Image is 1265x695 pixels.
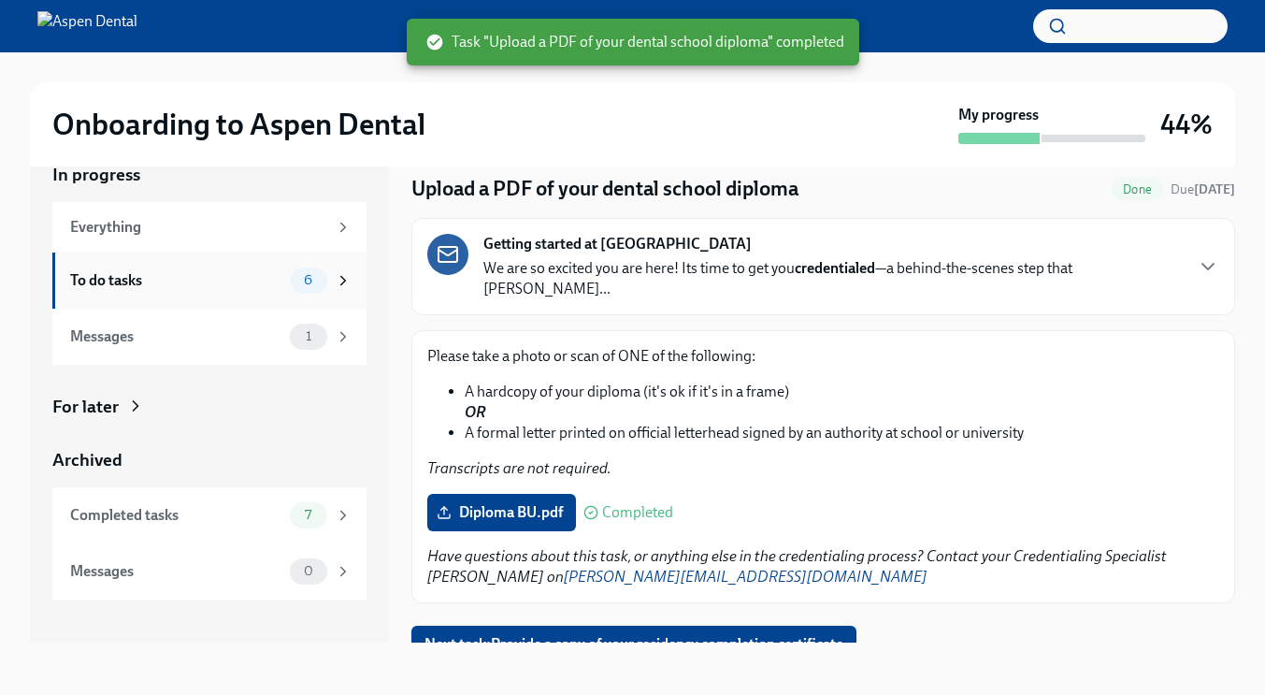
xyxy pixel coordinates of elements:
[52,253,367,309] a: To do tasks6
[427,459,611,477] em: Transcripts are not required.
[958,105,1039,125] strong: My progress
[427,547,1167,586] em: Have questions about this task, or anything else in the credentialing process? Contact your Crede...
[52,448,367,472] a: Archived
[425,32,844,52] span: Task "Upload a PDF of your dental school diploma" completed
[1171,181,1235,198] span: August 29th, 2025 10:00
[411,175,798,203] h4: Upload a PDF of your dental school diploma
[1160,108,1213,141] h3: 44%
[52,163,367,187] a: In progress
[1194,181,1235,197] strong: [DATE]
[427,346,1219,367] p: Please take a photo or scan of ONE of the following:
[52,395,119,419] div: For later
[602,505,673,520] span: Completed
[293,564,324,578] span: 0
[411,626,856,663] button: Next task:Provide a copy of your residency completion certificate
[440,503,563,522] span: Diploma BU.pdf
[70,270,282,291] div: To do tasks
[52,487,367,543] a: Completed tasks7
[70,561,282,582] div: Messages
[52,202,367,253] a: Everything
[295,329,323,343] span: 1
[795,259,875,277] strong: credentialed
[52,395,367,419] a: For later
[70,505,282,526] div: Completed tasks
[1112,182,1163,196] span: Done
[52,543,367,600] a: Messages0
[465,403,485,421] strong: OR
[293,273,323,287] span: 6
[483,234,752,254] strong: Getting started at [GEOGRAPHIC_DATA]
[52,106,425,143] h2: Onboarding to Aspen Dental
[37,11,137,41] img: Aspen Dental
[1171,181,1235,197] span: Due
[424,635,843,654] span: Next task : Provide a copy of your residency completion certificate
[483,258,1182,299] p: We are so excited you are here! Its time to get you —a behind-the-scenes step that [PERSON_NAME]...
[70,217,327,238] div: Everything
[465,423,1219,443] li: A formal letter printed on official letterhead signed by an authority at school or university
[427,494,576,531] label: Diploma BU.pdf
[564,568,927,586] a: [PERSON_NAME][EMAIL_ADDRESS][DOMAIN_NAME]
[465,382,1219,423] li: A hardcopy of your diploma (it's ok if it's in a frame)
[70,326,282,347] div: Messages
[52,309,367,365] a: Messages1
[294,508,323,522] span: 7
